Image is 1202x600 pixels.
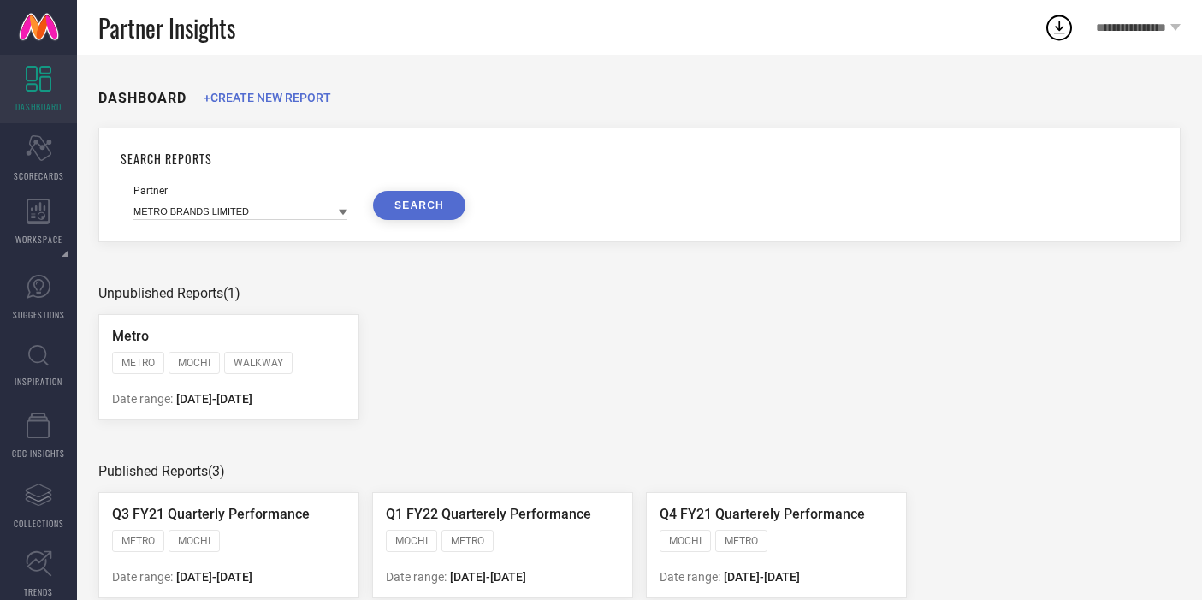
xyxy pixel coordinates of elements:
span: Q1 FY22 Quarterely Performance [386,506,591,522]
div: Partner [133,185,347,197]
h1: DASHBOARD [98,90,187,106]
span: METRO [725,535,758,547]
span: Q4 FY21 Quarterely Performance [660,506,865,522]
span: WORKSPACE [15,233,62,246]
span: INSPIRATION [15,375,62,388]
span: METRO [451,535,484,547]
span: CDC INSIGHTS [12,447,65,460]
div: Open download list [1044,12,1075,43]
span: TRENDS [24,585,53,598]
span: DASHBOARD [15,100,62,113]
span: Date range: [386,570,447,584]
span: MOCHI [395,535,428,547]
span: MOCHI [178,535,210,547]
span: [DATE] - [DATE] [724,570,800,584]
span: Date range: [112,570,173,584]
div: Published Reports (3) [98,463,1181,479]
span: SUGGESTIONS [13,308,65,321]
span: Date range: [112,392,173,406]
span: MOCHI [669,535,702,547]
span: WALKWAY [234,357,283,369]
span: Date range: [660,570,720,584]
span: SCORECARDS [14,169,64,182]
span: Metro [112,328,149,344]
h1: SEARCH REPORTS [121,150,1158,168]
span: +CREATE NEW REPORT [204,91,331,104]
span: METRO [121,535,155,547]
div: Unpublished Reports (1) [98,285,1181,301]
span: MOCHI [178,357,210,369]
span: METRO [121,357,155,369]
span: Q3 FY21 Quarterly Performance [112,506,310,522]
span: [DATE] - [DATE] [176,570,252,584]
span: [DATE] - [DATE] [450,570,526,584]
span: COLLECTIONS [14,517,64,530]
button: SEARCH [373,191,465,220]
span: [DATE] - [DATE] [176,392,252,406]
span: Partner Insights [98,10,235,45]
